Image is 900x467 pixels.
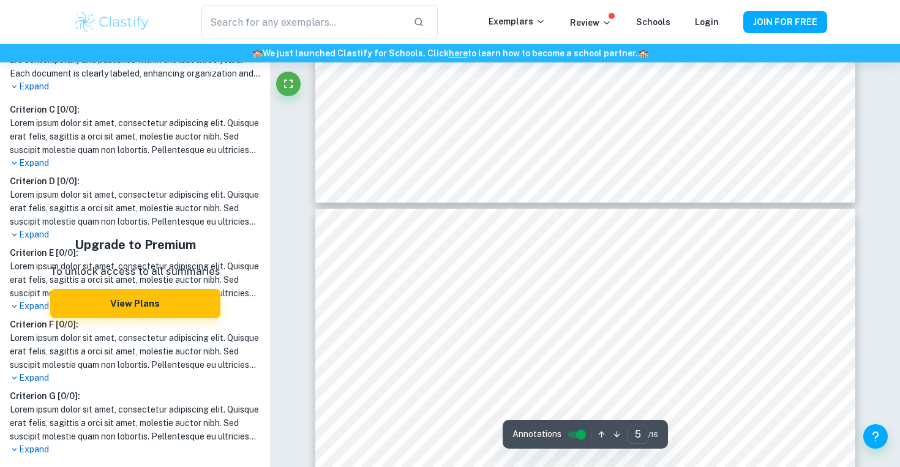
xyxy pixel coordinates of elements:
[636,17,670,27] a: Schools
[743,11,827,33] button: JOIN FOR FREE
[512,428,561,441] span: Annotations
[489,15,546,28] p: Exemplars
[201,5,403,39] input: Search for any exemplars...
[10,80,260,93] p: Expand
[648,429,658,440] span: / 16
[449,48,468,58] a: here
[276,72,301,96] button: Fullscreen
[50,236,220,254] h5: Upgrade to Premium
[863,424,888,449] button: Help and Feedback
[570,16,612,29] p: Review
[695,17,719,27] a: Login
[638,48,648,58] span: 🏫
[2,47,898,60] h6: We just launched Clastify for Schools. Click to learn how to become a school partner.
[50,289,220,318] button: View Plans
[73,10,151,34] img: Clastify logo
[252,48,263,58] span: 🏫
[50,264,220,280] p: To unlock access to all summaries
